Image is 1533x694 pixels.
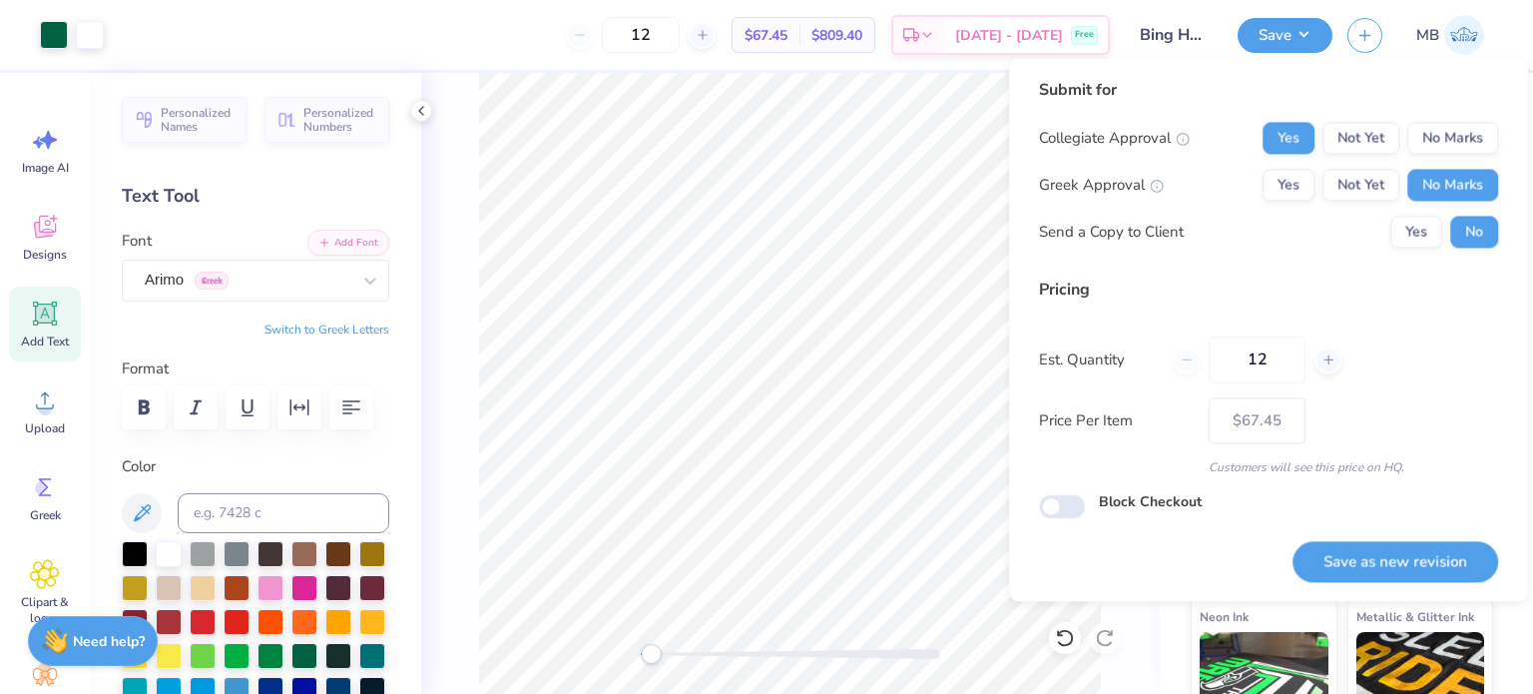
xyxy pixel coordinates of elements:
label: Price Per Item [1039,409,1194,432]
span: Upload [25,420,65,436]
span: Personalized Numbers [303,106,377,134]
button: No Marks [1407,169,1498,201]
span: Image AI [22,160,69,176]
button: Yes [1263,169,1314,201]
button: Yes [1390,216,1442,248]
button: Save [1238,18,1332,53]
span: MB [1416,24,1439,47]
input: e.g. 7428 c [178,493,389,533]
button: Add Font [307,230,389,256]
div: Text Tool [122,183,389,210]
img: Marianne Bagtang [1444,15,1484,55]
button: Switch to Greek Letters [264,322,389,338]
strong: Need help? [73,632,145,651]
span: Personalized Names [161,106,235,134]
div: Submit for [1039,78,1498,102]
input: Untitled Design [1125,15,1223,55]
div: Accessibility label [641,644,661,664]
button: No Marks [1407,122,1498,154]
div: Greek Approval [1039,174,1164,197]
div: Customers will see this price on HQ. [1039,458,1498,476]
label: Block Checkout [1099,491,1202,512]
button: Not Yet [1322,169,1399,201]
span: Greek [30,507,61,523]
span: Designs [23,247,67,263]
label: Color [122,455,389,478]
span: Add Text [21,334,69,349]
input: – – [602,17,680,53]
button: No [1450,216,1498,248]
a: MB [1407,15,1493,55]
span: Free [1075,28,1094,42]
input: – – [1209,337,1305,382]
span: $809.40 [811,25,862,46]
div: Pricing [1039,278,1498,302]
button: Save as new revision [1292,541,1498,582]
span: Clipart & logos [12,594,78,626]
label: Est. Quantity [1039,348,1158,371]
span: $67.45 [745,25,787,46]
button: Not Yet [1322,122,1399,154]
label: Format [122,357,389,380]
button: Personalized Numbers [264,97,389,143]
button: Personalized Names [122,97,247,143]
span: Neon Ink [1200,606,1249,627]
div: Send a Copy to Client [1039,221,1184,244]
label: Font [122,230,152,253]
span: [DATE] - [DATE] [955,25,1063,46]
div: Collegiate Approval [1039,127,1190,149]
button: Yes [1263,122,1314,154]
span: Metallic & Glitter Ink [1356,606,1474,627]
